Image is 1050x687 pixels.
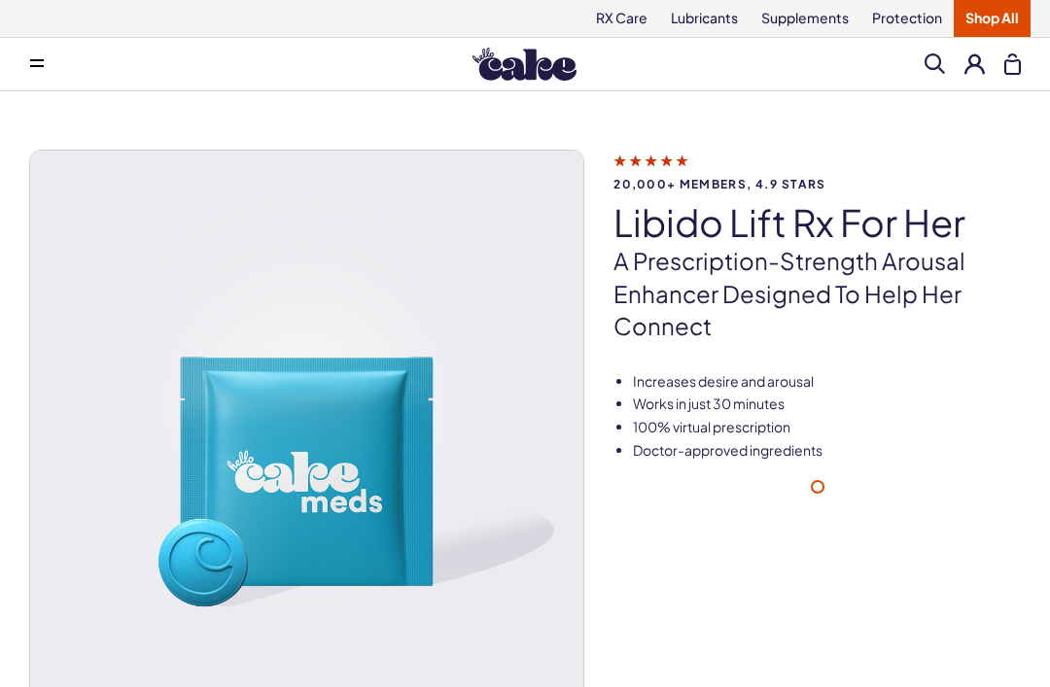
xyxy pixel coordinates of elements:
li: 100% virtual prescription [633,418,1021,437]
li: Doctor-approved ingredients [633,441,1021,461]
li: Increases desire and arousal [633,372,1021,392]
span: 20,000+ members, 4.9 stars [613,178,1021,190]
li: Works in just 30 minutes [633,395,1021,414]
h1: Libido Lift Rx For Her [613,202,1021,243]
img: Hello Cake [472,48,577,81]
p: A prescription-strength arousal enhancer designed to help her connect [613,245,1021,343]
a: 20,000+ members, 4.9 stars [613,152,1021,190]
